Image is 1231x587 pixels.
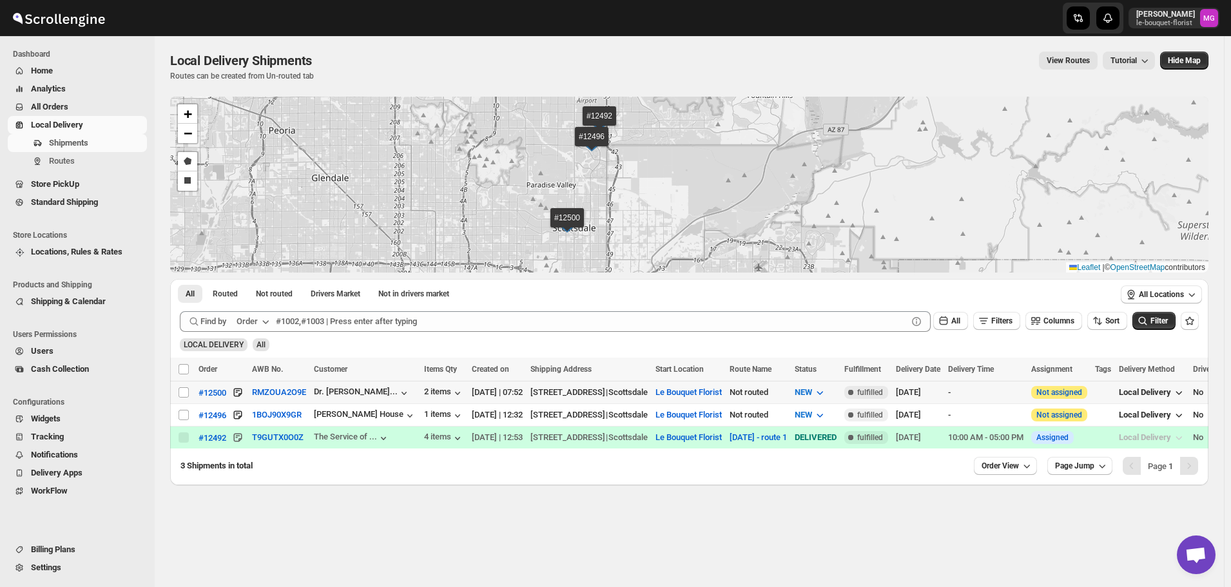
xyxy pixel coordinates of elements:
span: Filter [1150,316,1168,325]
nav: Pagination [1123,457,1198,475]
button: All Orders [8,98,147,116]
span: Configurations [13,397,148,407]
button: Routed [205,285,246,303]
span: Locations, Rules & Rates [31,247,122,256]
span: fulfilled [857,410,883,420]
button: Dr. [PERSON_NAME]... [314,387,411,399]
span: Home [31,66,53,75]
span: Tracking [31,432,64,441]
div: 10:00 AM - 05:00 PM [948,431,1023,444]
span: All Orders [31,102,68,111]
button: Local Delivery [1111,382,1193,403]
b: 1 [1168,461,1173,471]
button: [DATE] - route 1 [730,432,787,442]
button: [PERSON_NAME] House [314,409,416,422]
span: LOCAL DELIVERY [184,340,244,349]
span: Status [795,365,817,374]
span: Widgets [31,414,61,423]
span: Settings [31,563,61,572]
div: Scottsdale [608,386,648,399]
button: Claimable [303,285,368,303]
button: Local Delivery [1111,405,1193,425]
button: Un-claimable [371,285,457,303]
button: RMZOUA2O9E [252,387,306,397]
span: fulfilled [857,432,883,443]
span: Local Delivery [1119,387,1171,397]
button: Not assigned [1036,410,1082,419]
span: Route Name [730,365,771,374]
button: User menu [1129,8,1219,28]
div: - [948,409,1023,421]
button: Filter [1132,312,1176,330]
button: Filters [973,312,1020,330]
button: Settings [8,559,147,577]
span: Notifications [31,450,78,459]
div: 1 items [424,409,464,422]
span: + [184,106,192,122]
p: Routes can be created from Un-routed tab [170,71,317,81]
span: fulfilled [857,387,883,398]
button: view route [1039,52,1098,70]
span: Routed [213,289,238,299]
div: [DATE] | 12:53 [472,431,523,444]
div: #12492 [199,433,226,443]
img: Marker [582,137,601,151]
span: Tags [1095,365,1111,374]
div: [STREET_ADDRESS] [530,431,605,444]
span: Filters [991,316,1013,325]
button: Unrouted [248,285,300,303]
span: Fulfillment [844,365,881,374]
span: All [186,289,195,299]
button: Le Bouquet Florist [655,410,722,419]
div: Scottsdale [608,431,648,444]
div: [DATE] [896,386,940,399]
button: Tutorial [1103,52,1155,70]
div: [DATE] | 07:52 [472,386,523,399]
text: MG [1203,14,1215,23]
span: Delivery Apps [31,468,82,477]
span: Products and Shipping [13,280,148,290]
span: Sort [1105,316,1120,325]
img: Marker [590,117,609,131]
span: Page [1148,461,1173,471]
div: [DATE] [896,431,940,444]
a: Open chat [1177,535,1216,574]
span: Start Location [655,365,704,374]
span: NEW [795,387,812,397]
span: Delivery Time [948,365,994,374]
div: Dr. [PERSON_NAME]... [314,387,398,396]
span: Not routed [256,289,293,299]
span: Drivers Market [311,289,360,299]
button: Order [229,311,280,332]
span: Tutorial [1110,56,1137,65]
button: 4 items [424,432,464,445]
div: Not routed [730,409,787,421]
button: NEW [787,405,834,425]
button: Not assigned [1036,388,1082,397]
span: Delivery Date [896,365,940,374]
span: Billing Plans [31,544,75,554]
span: Order [199,365,217,374]
button: Le Bouquet Florist [655,432,722,442]
button: Sort [1087,312,1127,330]
div: #12496 [199,410,226,420]
div: © contributors [1066,262,1208,273]
span: AWB No. [252,365,283,374]
button: Le Bouquet Florist [655,387,722,397]
span: All [951,316,960,325]
span: Customer [314,365,347,374]
div: [STREET_ADDRESS] [530,386,605,399]
span: Page Jump [1055,461,1094,471]
button: Page Jump [1047,457,1112,475]
button: Analytics [8,80,147,98]
span: Assignment [1031,365,1072,374]
span: Columns [1043,316,1074,325]
div: | [530,386,648,399]
button: 2 items [424,387,464,399]
a: OpenStreetMap [1110,263,1165,272]
button: All Locations [1121,285,1202,303]
div: [DATE] | 12:32 [472,409,523,421]
button: Order View [974,457,1037,475]
span: Local Delivery [1119,410,1171,419]
span: View Routes [1047,55,1090,66]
